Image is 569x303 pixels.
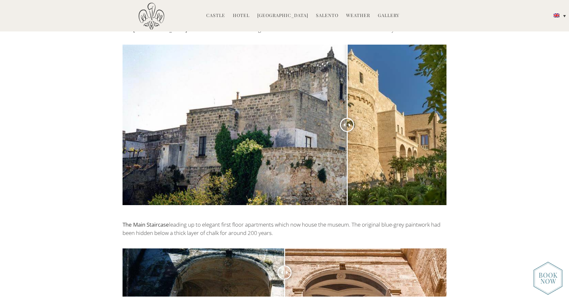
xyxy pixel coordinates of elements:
div: leading up to elegant first floor apartments which now house the museum. The original blue-grey p... [123,221,446,238]
a: Hotel [233,12,250,20]
a: Salento [316,12,338,20]
a: Gallery [378,12,399,20]
b: The Main Staircase [123,221,169,228]
img: English [554,13,559,17]
a: Weather [346,12,370,20]
img: Castello di Ugento [139,3,164,30]
a: [GEOGRAPHIC_DATA] [257,12,308,20]
a: Castle [206,12,225,20]
img: new-booknow.png [533,262,563,295]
